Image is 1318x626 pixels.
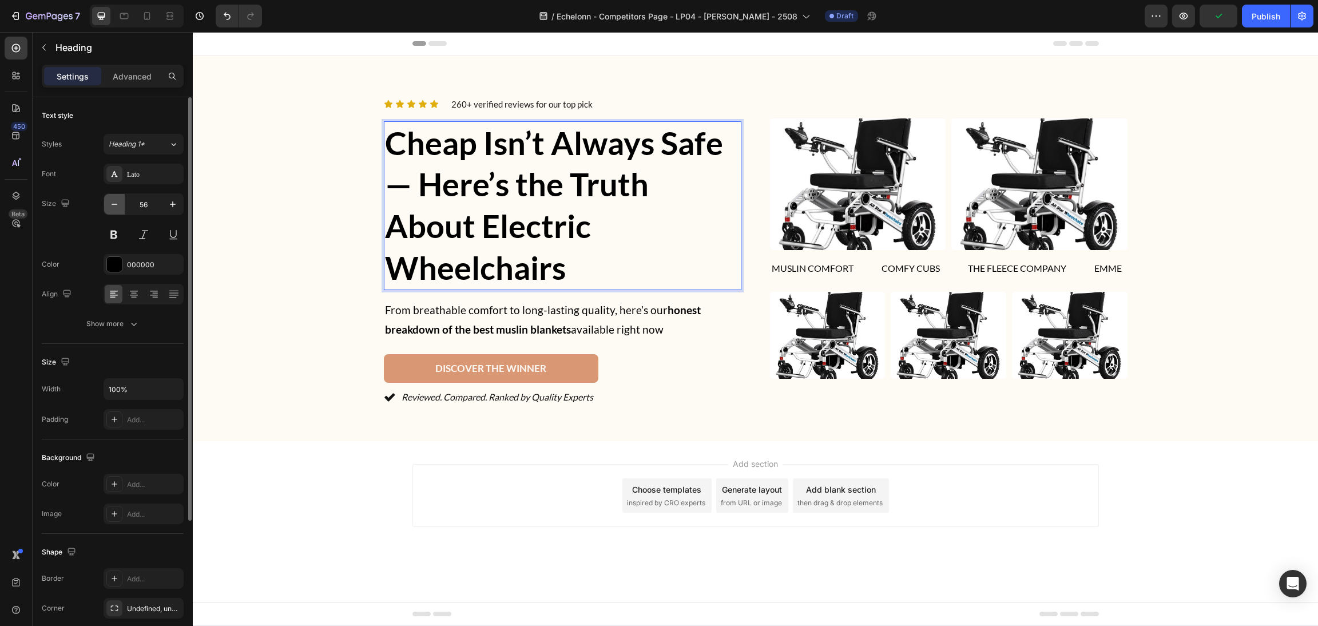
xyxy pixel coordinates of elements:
[259,66,400,79] p: 260+ verified reviews for our top pick
[579,228,661,245] p: muslin comfort
[42,509,62,519] div: Image
[104,379,183,399] input: Auto
[86,318,140,330] div: Show more
[689,228,747,245] p: comfy cubs
[1252,10,1280,22] div: Publish
[577,260,693,346] img: Close-up view of Emme muslin blanket showing its airy weave and soft texture, ideal for lightweig...
[191,322,406,351] a: discover the winner
[191,89,549,258] h2: Rich Text Editor. Editing area: main
[42,450,97,466] div: Background
[75,9,80,23] p: 7
[434,466,513,476] span: inspired by CRO experts
[193,32,1318,626] iframe: Design area
[42,110,73,121] div: Text style
[192,92,530,255] span: Cheap Isn’t Always Safe — Here’s the Truth About Electric Wheelchairs
[42,287,74,302] div: Align
[192,271,508,304] strong: honest breakdown of the best muslin blankets
[42,169,56,179] div: Font
[529,451,589,463] div: Generate layout
[577,86,753,219] img: Muslin Comfort muslin blanket in beige displayed on a modern white couch, showcasing its soft and...
[127,260,181,270] div: 000000
[11,122,27,131] div: 450
[439,451,509,463] div: Choose templates
[127,574,181,584] div: Add...
[42,139,62,149] div: Styles
[759,86,935,219] img: Comfy Cubs Muslin Blanket for Adults – Cozy Layered Gauze
[605,466,690,476] span: then drag & drop elements
[216,5,262,27] div: Undo/Redo
[243,330,354,342] span: discover the winner
[127,480,181,490] div: Add...
[42,196,72,212] div: Size
[775,228,874,245] p: the fleece company
[1279,570,1307,597] div: Open Intercom Messenger
[836,11,853,21] span: Draft
[55,41,179,54] p: Heading
[192,268,547,307] p: From breathable comfort to long-lasting quality, here’s our available right now
[535,426,590,438] span: Add section
[5,5,85,27] button: 7
[209,357,400,374] p: Reviewed. Compared. Ranked by Quality Experts
[557,10,797,22] span: Echelonn - Competitors Page - LP04 - [PERSON_NAME] - 2508
[551,10,554,22] span: /
[42,545,78,560] div: Shape
[42,603,65,613] div: Corner
[42,355,72,370] div: Size
[42,479,59,489] div: Color
[42,384,61,394] div: Width
[528,466,589,476] span: from URL or image
[127,169,181,180] div: Lato
[42,259,59,270] div: Color
[42,314,184,334] button: Show more
[127,604,181,614] div: Undefined, undefined, undefined, undefined
[113,70,152,82] p: Advanced
[902,228,929,245] p: emme
[127,415,181,425] div: Add...
[613,451,683,463] div: Add blank section
[42,414,68,425] div: Padding
[57,70,89,82] p: Settings
[127,509,181,520] div: Add...
[104,134,184,154] button: Heading 1*
[1242,5,1290,27] button: Publish
[698,260,813,346] img: Muslin Blanket for Adults – Soft 6-Layer Cotton
[42,573,64,584] div: Border
[819,260,935,346] img: Natural cotton plant next to folded beige muslin blanket, emphasizing premium material and clean ...
[9,209,27,219] div: Beta
[109,139,145,149] span: Heading 1*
